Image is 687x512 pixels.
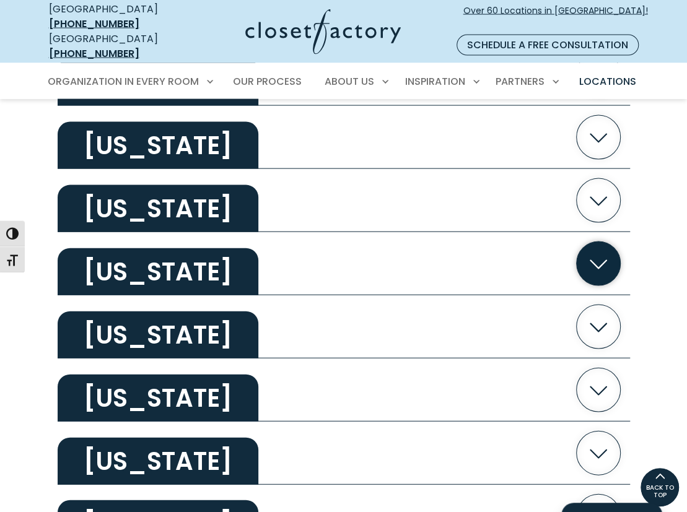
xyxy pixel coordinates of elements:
h2: [US_STATE] [58,248,258,295]
button: [US_STATE] [58,232,630,295]
nav: Primary Menu [39,64,649,99]
h2: [US_STATE] [58,185,258,232]
button: [US_STATE] [58,106,630,169]
img: Closet Factory Logo [245,9,401,54]
button: [US_STATE] [58,295,630,358]
span: Locations [579,74,636,89]
a: BACK TO TOP [640,467,680,507]
h2: [US_STATE] [58,375,258,422]
button: [US_STATE] [58,169,630,232]
span: Our Process [233,74,302,89]
span: Over 60 Locations in [GEOGRAPHIC_DATA]! [463,4,648,30]
a: [PHONE_NUMBER] [49,17,139,31]
button: [US_STATE] [58,422,630,485]
h2: [US_STATE] [58,311,258,358]
h2: [US_STATE] [58,438,258,485]
span: Partners [496,74,545,89]
span: Organization in Every Room [48,74,199,89]
button: [US_STATE] [58,358,630,422]
span: About Us [325,74,374,89]
span: Inspiration [405,74,465,89]
a: [PHONE_NUMBER] [49,46,139,61]
div: [GEOGRAPHIC_DATA] [49,32,184,61]
span: BACK TO TOP [641,484,679,499]
div: [GEOGRAPHIC_DATA] [49,2,184,32]
h2: [US_STATE] [58,122,258,169]
a: Schedule a Free Consultation [457,35,639,56]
